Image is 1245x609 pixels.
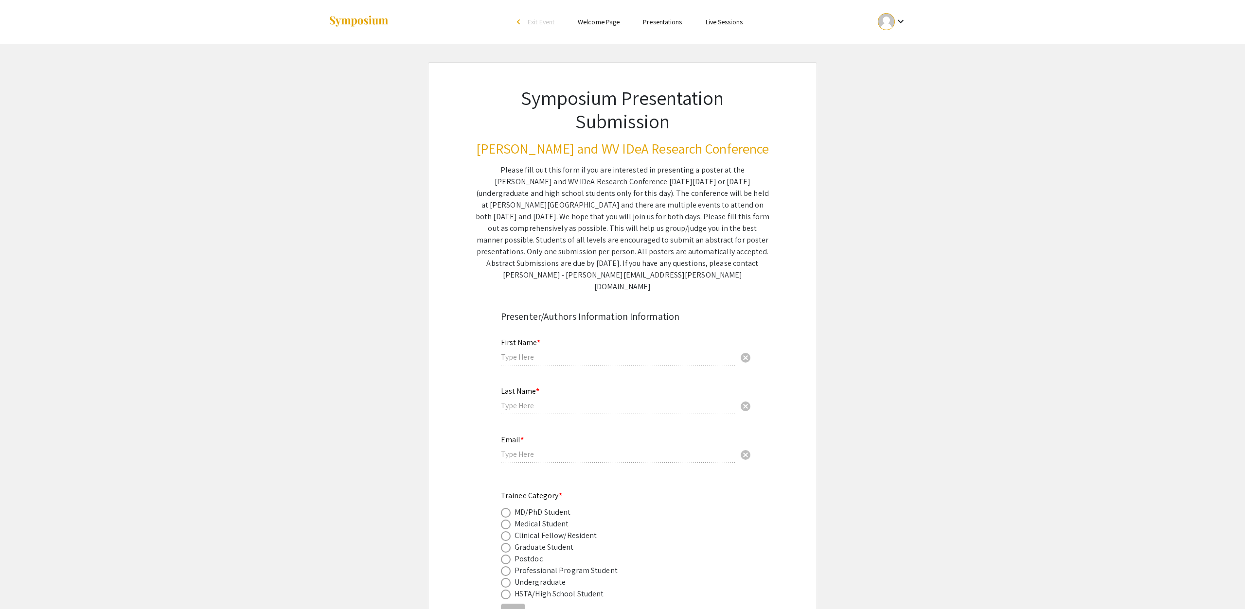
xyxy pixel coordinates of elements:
span: cancel [740,352,751,364]
input: Type Here [501,400,736,411]
iframe: Chat [7,565,41,602]
a: Presentations [643,17,682,26]
span: Exit Event [528,17,554,26]
input: Type Here [501,449,736,459]
a: Welcome Page [578,17,620,26]
div: Graduate Student [515,541,574,553]
mat-label: Trainee Category [501,490,562,501]
button: Clear [736,444,755,464]
span: cancel [740,449,751,461]
div: HSTA/High School Student [515,588,604,600]
h3: [PERSON_NAME] and WV IDeA Research Conference [476,140,769,157]
div: Please fill out this form if you are interested in presenting a poster at the [PERSON_NAME] and W... [476,164,769,293]
img: Symposium by ForagerOne [328,15,389,28]
button: Expand account dropdown [868,11,917,33]
div: Undergraduate [515,576,566,588]
div: Presenter/Authors Information Information [501,309,744,324]
mat-label: First Name [501,337,540,348]
mat-label: Last Name [501,386,539,396]
button: Clear [736,396,755,415]
div: Clinical Fellow/Resident [515,530,597,541]
div: Professional Program Student [515,565,618,576]
input: Type Here [501,352,736,362]
mat-label: Email [501,435,524,445]
div: Postdoc [515,553,543,565]
div: arrow_back_ios [517,19,523,25]
div: Medical Student [515,518,569,530]
h1: Symposium Presentation Submission [476,86,769,133]
mat-icon: Expand account dropdown [895,16,907,27]
div: MD/PhD Student [515,506,570,518]
a: Live Sessions [706,17,743,26]
button: Clear [736,347,755,366]
span: cancel [740,400,751,412]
